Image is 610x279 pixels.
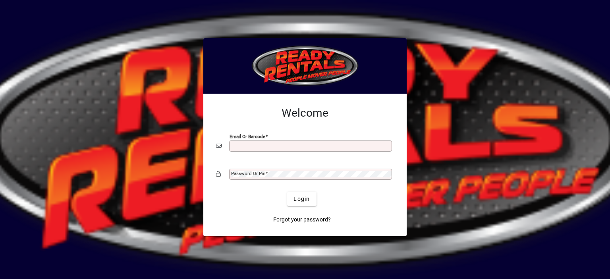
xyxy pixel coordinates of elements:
[270,212,334,227] a: Forgot your password?
[230,134,265,139] mat-label: Email or Barcode
[273,216,331,224] span: Forgot your password?
[293,195,310,203] span: Login
[231,171,265,176] mat-label: Password or Pin
[216,106,394,120] h2: Welcome
[287,192,316,206] button: Login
